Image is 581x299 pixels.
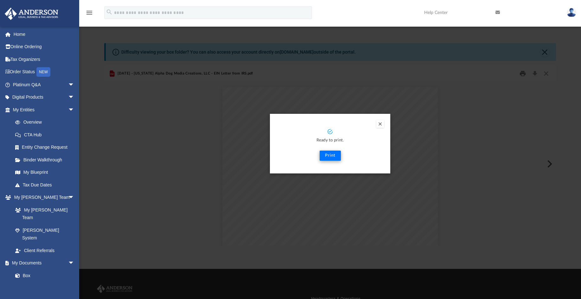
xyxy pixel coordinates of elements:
a: Tax Organizers [4,53,84,66]
div: NEW [36,67,50,77]
a: Client Referrals [9,244,81,257]
a: Tax Due Dates [9,179,84,191]
div: Preview [104,65,556,246]
span: arrow_drop_down [68,257,81,270]
button: Print [320,151,341,161]
span: arrow_drop_down [68,191,81,204]
a: Home [4,28,84,41]
p: Ready to print. [276,137,384,144]
a: My [PERSON_NAME] Teamarrow_drop_down [4,191,81,204]
a: Entity Change Request [9,141,84,154]
a: My [PERSON_NAME] Team [9,204,78,224]
a: My Entitiesarrow_drop_down [4,103,84,116]
a: Online Ordering [4,41,84,53]
a: Binder Walkthrough [9,153,84,166]
a: Platinum Q&Aarrow_drop_down [4,78,84,91]
img: Anderson Advisors Platinum Portal [3,8,60,20]
span: arrow_drop_down [68,78,81,91]
i: menu [86,9,93,16]
a: My Blueprint [9,166,81,179]
span: arrow_drop_down [68,91,81,104]
img: User Pic [567,8,576,17]
a: Box [9,269,78,282]
i: search [106,9,113,16]
a: Digital Productsarrow_drop_down [4,91,84,104]
span: arrow_drop_down [68,103,81,116]
a: Overview [9,116,84,129]
a: menu [86,12,93,16]
a: [PERSON_NAME] System [9,224,81,244]
a: CTA Hub [9,128,84,141]
a: Order StatusNEW [4,66,84,79]
a: My Documentsarrow_drop_down [4,257,81,270]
